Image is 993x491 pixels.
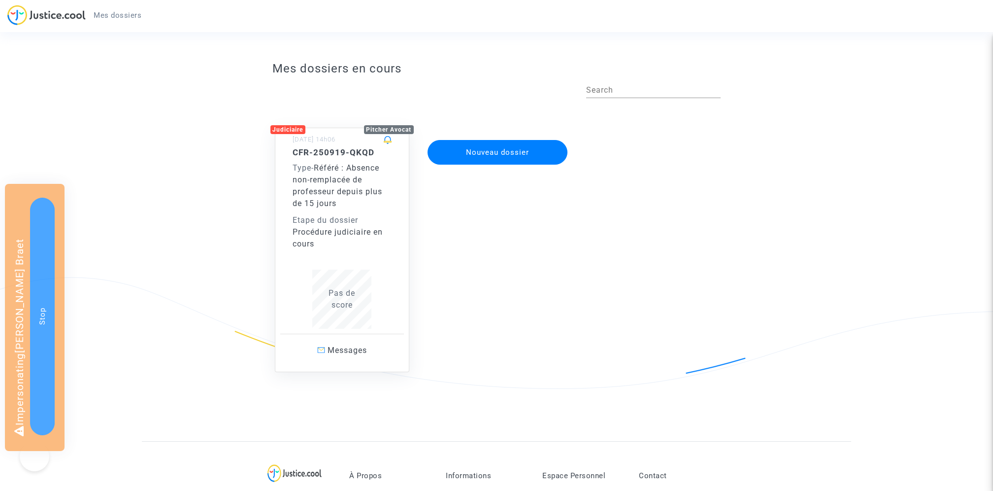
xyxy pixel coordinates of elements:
div: Impersonating [5,184,65,451]
span: Stop [38,308,47,325]
h3: Mes dossiers en cours [272,62,721,76]
div: Etape du dossier [293,214,392,226]
p: À Propos [349,471,431,480]
a: JudiciairePitcher Avocat[DATE] 14h06CFR-250919-QKQDType-Référé : Absence non-remplacée de profess... [265,108,420,372]
p: Espace Personnel [542,471,624,480]
small: [DATE] 14h06 [293,136,335,143]
a: Nouveau dossier [427,134,568,143]
p: Informations [446,471,528,480]
h5: CFR-250919-QKQD [293,147,392,157]
p: Contact [639,471,721,480]
button: Nouveau dossier [428,140,567,165]
div: Pitcher Avocat [364,125,414,134]
span: Messages [328,346,367,355]
a: Messages [280,334,404,367]
div: Procédure judiciaire en cours [293,226,392,250]
img: jc-logo.svg [7,5,86,25]
img: logo-lg.svg [267,464,322,482]
span: Mes dossiers [94,11,141,20]
a: Mes dossiers [86,8,149,23]
span: Référé : Absence non-remplacée de professeur depuis plus de 15 jours [293,163,382,208]
span: - [293,163,314,173]
button: Stop [30,198,55,435]
span: Pas de score [329,288,355,310]
iframe: Help Scout Beacon - Open [20,442,49,471]
div: Judiciaire [270,125,306,134]
span: Type [293,163,311,173]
